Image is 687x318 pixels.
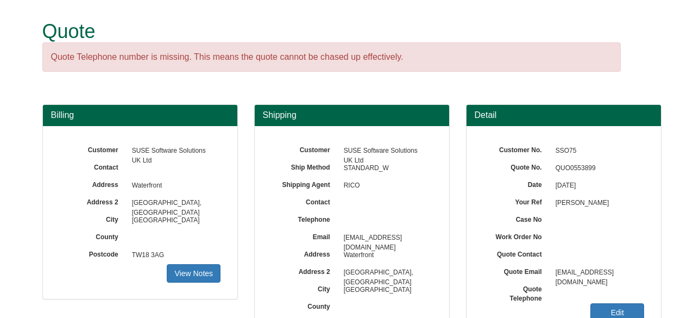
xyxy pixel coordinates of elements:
[271,247,338,259] label: Address
[550,160,645,177] span: QUO0553899
[127,247,221,264] span: TW18 3AG
[338,160,433,177] span: STANDARD_W
[483,212,550,225] label: Case No
[59,212,127,225] label: City
[59,247,127,259] label: Postcode
[338,282,433,299] span: [GEOGRAPHIC_DATA]
[127,195,221,212] span: [GEOGRAPHIC_DATA], [GEOGRAPHIC_DATA]
[59,177,127,190] label: Address
[483,160,550,172] label: Quote No.
[483,177,550,190] label: Date
[483,229,550,242] label: Work Order No
[483,142,550,155] label: Customer No.
[42,42,621,72] div: Quote Telephone number is missing. This means the quote cannot be chased up effectively.
[271,212,338,225] label: Telephone
[338,229,433,247] span: [EMAIL_ADDRESS][DOMAIN_NAME]
[167,264,220,283] a: View Notes
[271,264,338,277] label: Address 2
[271,282,338,294] label: City
[338,247,433,264] span: Waterfront
[59,160,127,172] label: Contact
[550,177,645,195] span: [DATE]
[550,195,645,212] span: [PERSON_NAME]
[271,299,338,311] label: County
[59,195,127,207] label: Address 2
[483,247,550,259] label: Quote Contact
[338,142,433,160] span: SUSE Software Solutions UK Ltd
[271,160,338,172] label: Ship Method
[127,177,221,195] span: Waterfront
[338,177,433,195] span: RICO
[338,264,433,282] span: [GEOGRAPHIC_DATA], [GEOGRAPHIC_DATA]
[550,264,645,282] span: [EMAIL_ADDRESS][DOMAIN_NAME]
[483,264,550,277] label: Quote Email
[271,142,338,155] label: Customer
[550,142,645,160] span: SSO75
[127,212,221,229] span: [GEOGRAPHIC_DATA]
[475,110,653,120] h3: Detail
[271,229,338,242] label: Email
[263,110,441,120] h3: Shipping
[42,21,621,42] h1: Quote
[59,229,127,242] label: County
[271,177,338,190] label: Shipping Agent
[127,142,221,160] span: SUSE Software Solutions UK Ltd
[483,282,550,303] label: Quote Telephone
[271,195,338,207] label: Contact
[51,110,229,120] h3: Billing
[483,195,550,207] label: Your Ref
[59,142,127,155] label: Customer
